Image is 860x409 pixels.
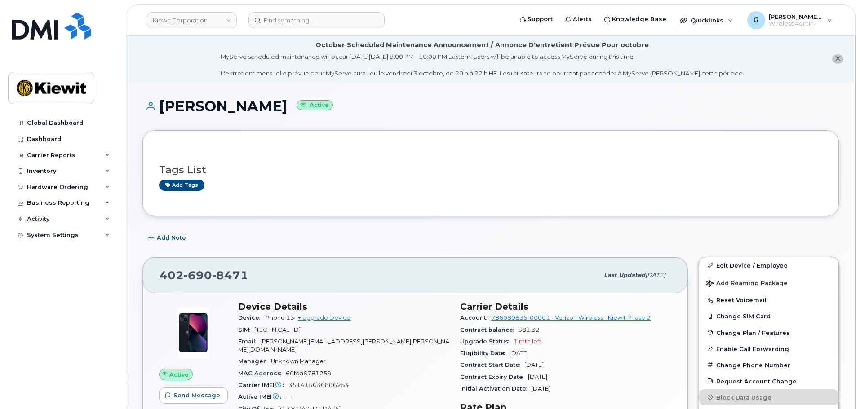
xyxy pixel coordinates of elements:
span: Last updated [604,272,645,278]
span: — [286,393,292,400]
h1: [PERSON_NAME] [142,98,839,114]
span: Email [238,338,260,345]
span: [DATE] [531,385,550,392]
span: Add Note [157,233,186,242]
span: Account [460,314,491,321]
span: Contract Start Date [460,361,524,368]
span: Contract Expiry Date [460,374,528,380]
span: [DATE] [510,350,529,356]
h3: Carrier Details [460,301,671,312]
span: Manager [238,358,271,365]
span: Device [238,314,264,321]
span: SIM [238,326,254,333]
iframe: Messenger Launcher [821,370,853,402]
button: Change Phone Number [699,357,838,373]
div: October Scheduled Maintenance Announcement / Annonce D'entretient Prévue Pour octobre [315,40,649,50]
button: Send Message [159,387,228,404]
span: 8471 [212,268,248,282]
span: Add Roaming Package [706,280,788,288]
span: 690 [184,268,212,282]
button: close notification [832,54,843,64]
span: 1 mth left [514,338,541,345]
span: Contract balance [460,326,518,333]
span: Active [169,370,189,379]
span: Send Message [173,391,220,400]
span: Eligibility Date [460,350,510,356]
button: Add Note [142,230,194,246]
span: Unknown Manager [271,358,326,365]
span: MAC Address [238,370,286,377]
div: MyServe scheduled maintenance will occur [DATE][DATE] 8:00 PM - 10:00 PM Eastern. Users will be u... [221,53,744,78]
img: image20231002-3703462-1ig824h.jpeg [166,306,220,360]
span: 402 [160,268,248,282]
a: Edit Device / Employee [699,257,838,273]
span: Upgrade Status [460,338,514,345]
button: Block Data Usage [699,389,838,405]
span: [DATE] [645,272,665,278]
span: Carrier IMEI [238,382,288,388]
button: Reset Voicemail [699,292,838,308]
span: [DATE] [524,361,544,368]
span: Enable Call Forwarding [716,345,789,352]
small: Active [297,100,333,110]
a: 786080835-00001 - Verizon Wireless - Kiewit Phase 2 [491,314,651,321]
h3: Device Details [238,301,449,312]
span: Initial Activation Date [460,385,531,392]
a: + Upgrade Device [298,314,350,321]
button: Request Account Change [699,373,838,389]
span: [TECHNICAL_ID] [254,326,301,333]
span: $81.32 [518,326,540,333]
span: [PERSON_NAME][EMAIL_ADDRESS][PERSON_NAME][PERSON_NAME][DOMAIN_NAME] [238,338,449,353]
a: Add tags [159,180,204,191]
button: Change SIM Card [699,308,838,324]
span: [DATE] [528,374,547,380]
span: Change Plan / Features [716,329,790,336]
span: iPhone 13 [264,314,294,321]
button: Add Roaming Package [699,273,838,292]
h3: Tags List [159,164,822,176]
span: 60fda6781259 [286,370,332,377]
button: Enable Call Forwarding [699,341,838,357]
span: Active IMEI [238,393,286,400]
span: 351415636806254 [288,382,349,388]
button: Change Plan / Features [699,325,838,341]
